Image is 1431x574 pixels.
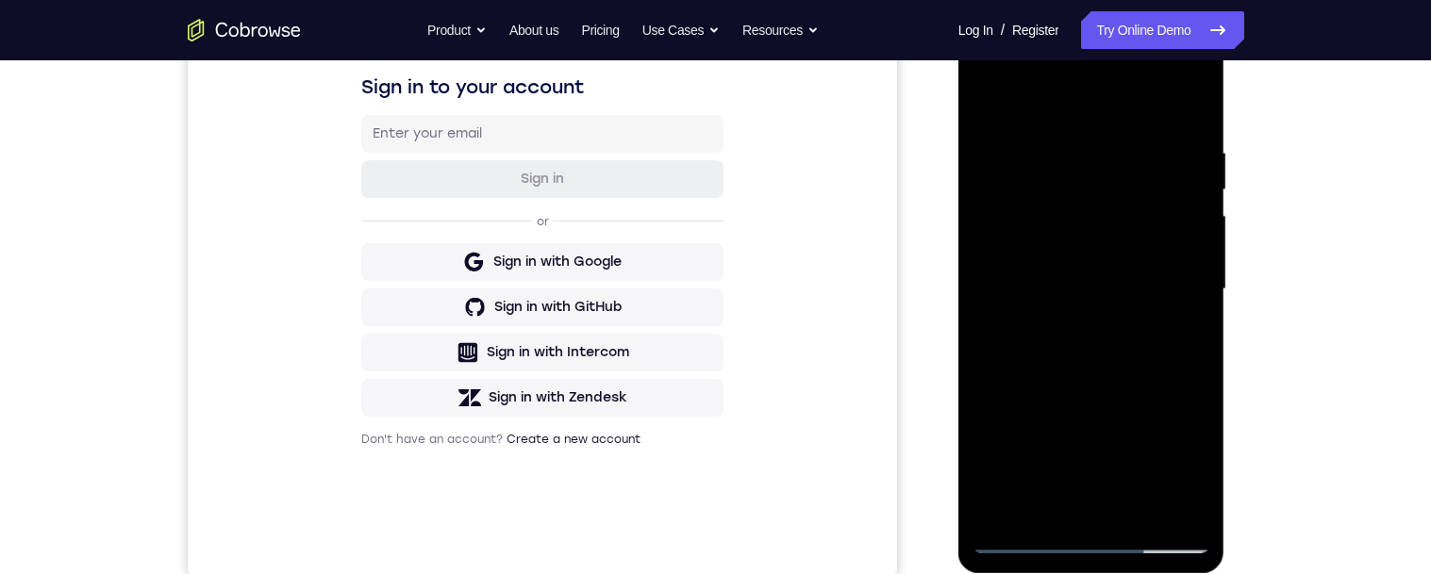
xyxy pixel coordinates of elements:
[1012,11,1058,49] a: Register
[174,435,536,472] button: Sign in with Zendesk
[742,11,819,49] button: Resources
[1001,19,1005,41] span: /
[188,19,301,41] a: Go to the home page
[174,344,536,382] button: Sign in with GitHub
[319,488,453,501] a: Create a new account
[427,11,487,49] button: Product
[642,11,720,49] button: Use Cases
[958,11,993,49] a: Log In
[174,299,536,336] button: Sign in with Google
[1081,11,1243,49] a: Try Online Demo
[306,308,434,327] div: Sign in with Google
[301,444,440,463] div: Sign in with Zendesk
[307,353,434,372] div: Sign in with GitHub
[509,11,558,49] a: About us
[174,389,536,427] button: Sign in with Intercom
[299,399,441,418] div: Sign in with Intercom
[174,487,536,502] p: Don't have an account?
[581,11,619,49] a: Pricing
[345,270,365,285] p: or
